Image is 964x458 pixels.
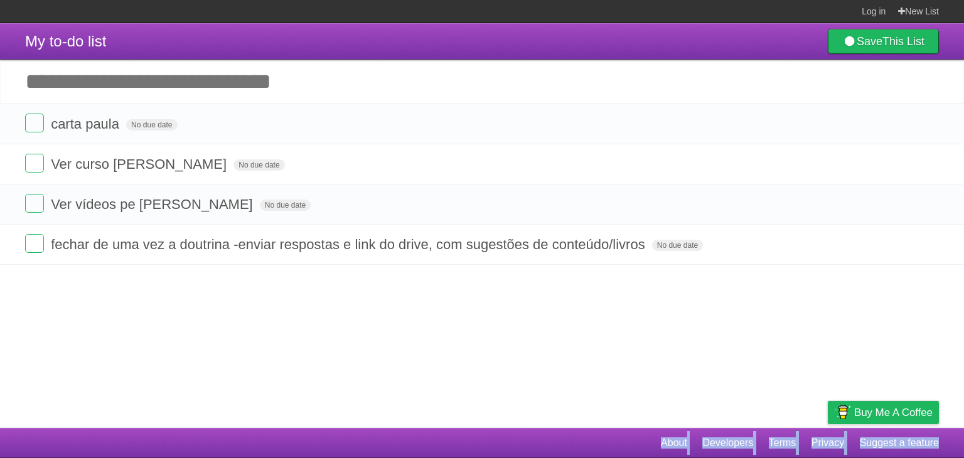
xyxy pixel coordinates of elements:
[51,196,256,212] span: Ver vídeos pe [PERSON_NAME]
[811,431,844,455] a: Privacy
[25,33,106,50] span: My to-do list
[828,401,939,424] a: Buy me a coffee
[25,234,44,253] label: Done
[882,35,924,48] b: This List
[51,237,648,252] span: fechar de uma vez a doutrina -enviar respostas e link do drive, com sugestões de conteúdo/livros
[828,29,939,54] a: SaveThis List
[661,431,687,455] a: About
[25,154,44,173] label: Done
[769,431,796,455] a: Terms
[702,431,753,455] a: Developers
[860,431,939,455] a: Suggest a feature
[834,402,851,423] img: Buy me a coffee
[260,200,311,211] span: No due date
[51,156,230,172] span: Ver curso [PERSON_NAME]
[126,119,177,130] span: No due date
[25,114,44,132] label: Done
[233,159,284,171] span: No due date
[25,194,44,213] label: Done
[51,116,122,132] span: carta paula
[652,240,703,251] span: No due date
[854,402,933,423] span: Buy me a coffee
